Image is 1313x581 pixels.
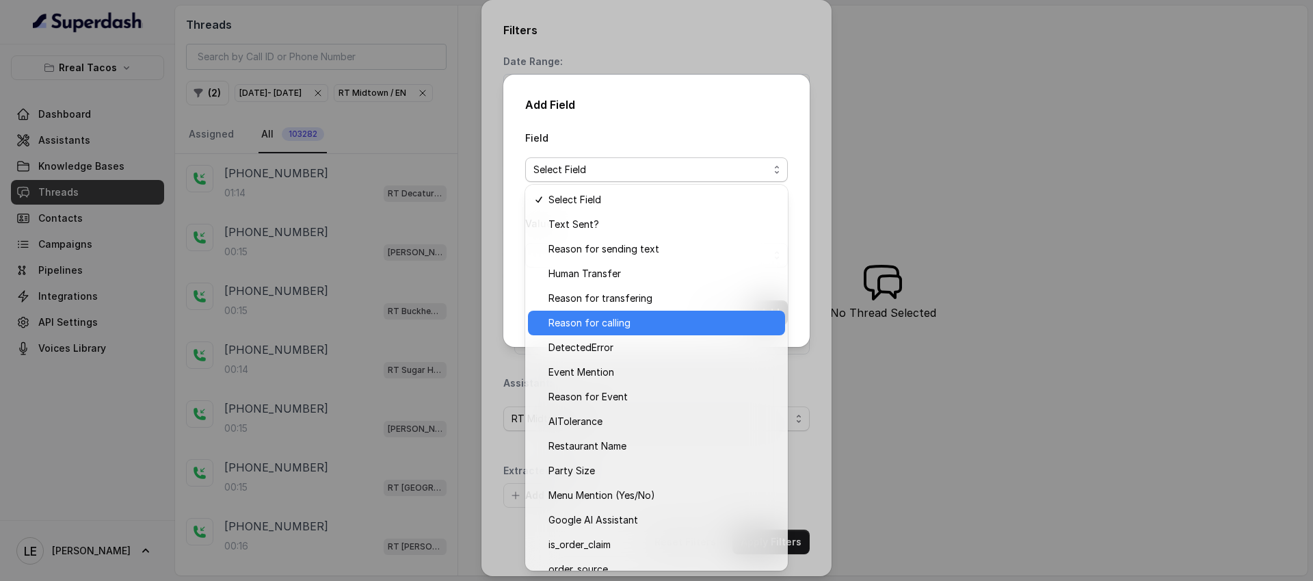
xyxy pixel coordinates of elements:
[548,537,777,553] span: is_order_claim
[548,315,777,331] span: Reason for calling
[548,290,777,307] span: Reason for transfering
[548,561,777,578] span: order_source
[548,413,777,430] span: AITolerance
[525,157,788,182] button: Select Field
[548,266,777,282] span: Human Transfer
[548,438,777,454] span: Restaurant Name
[548,192,777,208] span: Select Field
[548,389,777,405] span: Reason for Event
[533,162,769,178] span: Select Field
[548,487,777,504] span: Menu Mention (Yes/No)
[548,364,777,380] span: Event Mention
[548,463,777,479] span: Party Size
[548,512,777,528] span: Google AI Assistant
[525,185,788,571] div: Select Field
[548,216,777,233] span: Text Sent?
[548,339,777,356] span: DetectedError
[548,241,777,257] span: Reason for sending text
